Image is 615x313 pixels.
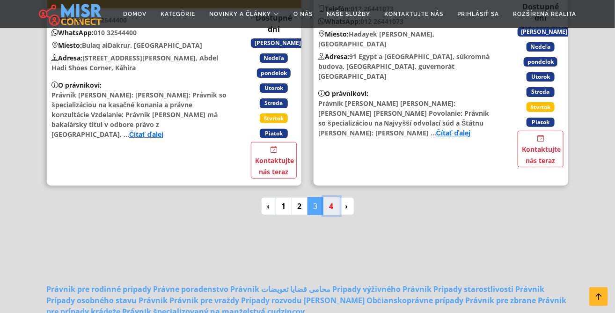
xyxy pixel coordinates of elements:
[265,129,283,137] font: Piatok
[325,52,349,61] font: Adresa:
[58,41,82,50] font: Miesto:
[339,197,354,215] a: Ďalej »
[457,11,499,17] font: Prihlásiť sa
[433,284,544,294] a: Prípady starostlivosti Právnik
[377,5,450,23] a: Kontaktujte nás
[282,201,286,211] font: 1
[154,5,202,23] a: Kategórie
[264,84,283,92] font: Utorok
[513,11,576,17] font: Rozšírená realita
[435,295,536,306] a: prípady Právnik pre zbrane
[325,30,349,38] font: Miesto:
[436,128,470,137] a: Čítať ďalej
[153,284,259,294] a: Právne poradenstvo Právnik
[384,11,443,17] font: Kontaktujte nás
[327,11,370,17] font: Naše služby
[318,99,489,137] font: Právnik [PERSON_NAME] [PERSON_NAME]: [PERSON_NAME] [PERSON_NAME] Povolanie: Právnik so špecializá...
[58,28,94,37] font: WhatsApp:
[532,118,549,126] font: Piatok
[531,73,550,81] font: Utorok
[255,156,294,176] font: Kontaktujte nás teraz
[318,52,490,81] font: 91 Egypt a [GEOGRAPHIC_DATA], súkromná budova, [GEOGRAPHIC_DATA], guvernorát [GEOGRAPHIC_DATA]
[522,145,561,165] font: Kontaktujte nás teraz
[256,13,292,34] font: Dostupné dni
[323,197,340,215] a: 4
[450,5,506,23] a: Prihlásiť sa
[527,58,554,66] font: pondelok
[332,284,432,294] a: Prípady výživného Právnik
[169,295,239,306] a: Právnik pre vraždy
[241,295,365,306] a: Prípady rozvodu [PERSON_NAME]
[298,201,302,211] font: 2
[116,5,154,23] a: Domov
[314,201,318,211] font: 3
[264,114,284,122] font: štvrtok
[532,88,550,96] font: Streda
[261,197,276,215] a: « Predchádzajúci
[51,90,227,139] font: Právnik [PERSON_NAME]: [PERSON_NAME]: Právnik so špecializáciou na kasačné konania a právne konzu...
[261,69,287,77] font: pondelok
[292,197,308,215] a: 2
[325,89,368,98] font: O právnikovi:
[46,295,168,306] a: Prípady osobného stavu Právnik
[202,5,287,23] a: Novinky a články
[255,39,301,47] font: [PERSON_NAME]
[94,28,137,37] font: 010 32544400
[329,201,334,211] font: 4
[265,99,283,107] font: Streda
[345,201,348,211] font: ›
[530,43,551,51] font: Nedeľa
[320,5,377,23] a: Naše služby
[129,130,163,139] a: Čítať ďalej
[209,11,271,17] font: Novinky a články
[261,284,330,294] a: محامى قضايا تعويضات
[366,295,433,306] a: Občianskoprávne
[82,41,202,50] font: Bulaq alDakrur, [GEOGRAPHIC_DATA]
[251,142,297,179] a: Kontaktujte nás teraz
[531,103,551,111] font: štvrtok
[123,11,146,17] font: Domov
[39,2,102,26] img: main.misr_connect
[161,11,195,17] font: Kategórie
[518,131,564,167] a: Kontaktujte nás teraz
[294,11,313,17] font: O nás
[267,201,270,211] font: ‹
[58,53,82,62] font: Adresa:
[287,5,320,23] a: O nás
[58,81,102,89] font: O právnikovi:
[51,53,218,72] font: [STREET_ADDRESS][PERSON_NAME], Abdel Hadi Shoes Corner, Káhira
[264,54,284,62] font: Nedeľa
[276,197,292,215] a: 1
[521,28,568,36] font: [PERSON_NAME]
[506,5,583,23] a: Rozšírená realita
[46,284,151,294] a: Právnik pre rodinné prípady
[318,30,434,48] font: Hadayek [PERSON_NAME], [GEOGRAPHIC_DATA]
